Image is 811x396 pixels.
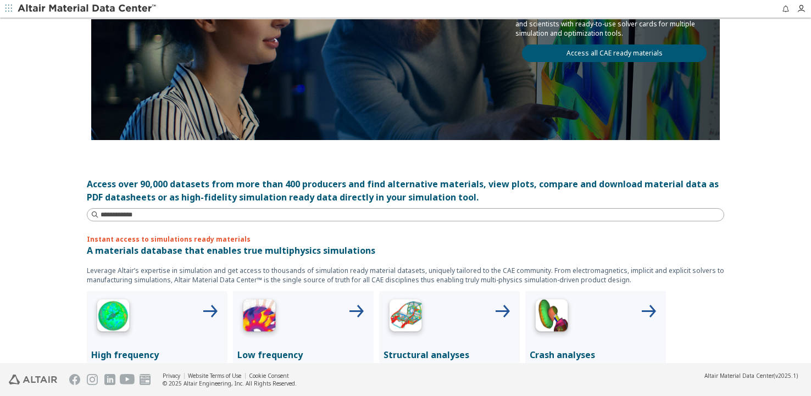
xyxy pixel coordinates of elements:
[87,266,724,285] p: Leverage Altair’s expertise in simulation and get access to thousands of simulation ready materia...
[163,372,180,380] a: Privacy
[384,295,427,339] img: Structural Analyses Icon
[704,372,774,380] span: Altair Material Data Center
[704,372,798,380] div: (v2025.1)
[530,295,574,339] img: Crash Analyses Icon
[87,244,724,257] p: A materials database that enables true multiphysics simulations
[188,372,241,380] a: Website Terms of Use
[91,295,135,339] img: High Frequency Icon
[18,3,158,14] img: Altair Material Data Center
[87,235,724,244] p: Instant access to simulations ready materials
[91,348,223,375] p: High frequency electromagnetics
[237,348,369,375] p: Low frequency electromagnetics
[237,295,281,339] img: Low Frequency Icon
[9,375,57,384] img: Altair Engineering
[530,348,662,361] p: Crash analyses
[249,372,289,380] a: Cookie Consent
[163,380,297,387] div: © 2025 Altair Engineering, Inc. All Rights Reserved.
[384,348,515,361] p: Structural analyses
[87,177,724,204] div: Access over 90,000 datasets from more than 400 producers and find alternative materials, view plo...
[522,44,707,62] a: Access all CAE ready materials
